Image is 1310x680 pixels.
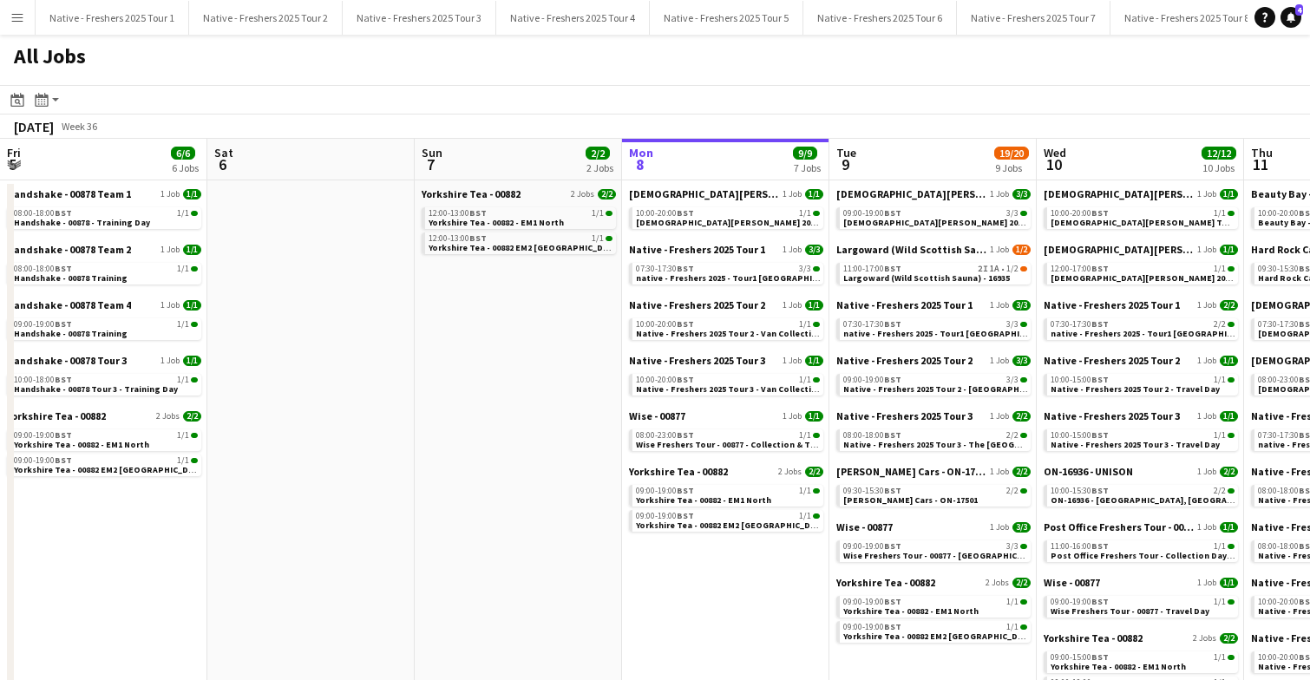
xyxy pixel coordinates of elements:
a: Native - Freshers 2025 Tour 31 Job2/2 [836,409,1031,422]
span: 09:00-19:00 [14,320,72,329]
span: 1 Job [1197,356,1216,366]
span: 12:00-13:00 [429,209,487,218]
span: BST [677,485,694,496]
span: 08:00-18:00 [843,431,901,440]
span: BST [884,207,901,219]
span: Yorkshire Tea - 00882 EM2 Midlands [636,520,829,531]
button: Native - Freshers 2025 Tour 8 [1110,1,1264,35]
span: 2/2 [1214,487,1226,495]
span: 08:00-23:00 [636,431,694,440]
a: Yorkshire Tea - 008822 Jobs2/2 [629,465,823,478]
div: Native - Freshers 2025 Tour 21 Job1/110:00-15:00BST1/1Native - Freshers 2025 Tour 2 - Travel Day [1044,354,1238,409]
span: 4 [1295,4,1303,16]
a: [PERSON_NAME] Cars - ON-175011 Job2/2 [836,465,1031,478]
span: 2/2 [1006,487,1019,495]
span: 10:00-20:00 [1051,209,1109,218]
span: Handshake - 00878 Team 2 [7,243,131,256]
span: Handshake - 00878 Tour 3 - Training Day [14,383,178,395]
span: Native - Freshers 2025 Tour 3 - Van Collection & Travel Day [636,383,876,395]
a: 09:00-19:00BST1/1Yorkshire Tea - 00882 EM2 [GEOGRAPHIC_DATA] [636,510,820,530]
span: 1 Job [160,189,180,199]
a: [DEMOGRAPHIC_DATA][PERSON_NAME] 2025 Tour 1 - 008481 Job1/1 [1044,187,1238,200]
span: Handshake - 00878 Team 4 [7,298,131,311]
span: 2I [978,265,988,273]
span: 1/1 [1220,189,1238,199]
span: 3/3 [1012,300,1031,311]
span: 1/1 [183,300,201,311]
span: 12:00-17:00 [1051,265,1109,273]
span: 1A [990,265,999,273]
span: 1 Job [160,300,180,311]
span: 2/2 [1006,431,1019,440]
span: 1 Job [783,189,802,199]
span: 3/3 [1012,522,1031,533]
a: 09:00-19:00BST3/3Wise Freshers Tour - 00877 - [GEOGRAPHIC_DATA][PERSON_NAME] [843,540,1027,560]
button: Native - Freshers 2025 Tour 4 [496,1,650,35]
a: 4 [1281,7,1301,28]
div: Native - Freshers 2025 Tour 11 Job2/207:30-17:30BST2/2native - Freshers 2025 - Tour1 [GEOGRAPHIC_... [1044,298,1238,354]
span: 1/1 [1220,411,1238,422]
a: [DEMOGRAPHIC_DATA][PERSON_NAME] 2025 Tour 2 - 008481 Job1/1 [629,187,823,200]
span: 2 Jobs [156,411,180,422]
a: Yorkshire Tea - 008822 Jobs2/2 [422,187,616,200]
span: 1/1 [799,209,811,218]
span: BST [1091,263,1109,274]
span: 1/1 [799,376,811,384]
a: Yorkshire Tea - 008822 Jobs2/2 [7,409,201,422]
span: 09:30-15:30 [843,487,901,495]
span: 1 Job [1197,245,1216,255]
button: Native - Freshers 2025 Tour 5 [650,1,803,35]
span: 1 Job [1197,300,1216,311]
a: 08:00-18:00BST2/2Native - Freshers 2025 Tour 3 - The [GEOGRAPHIC_DATA] [843,429,1027,449]
span: 1/1 [1214,542,1226,551]
span: Native - Freshers 2025 Tour 2 - Van Collection & Travel Day [636,328,876,339]
span: Lady Garden 2025 Tour 2 - 00848 - St Andrews University [843,217,1247,228]
span: Yorkshire Tea - 00882 EM2 Midlands [14,464,206,475]
span: 2/2 [805,467,823,477]
span: BST [1091,318,1109,330]
div: Yorkshire Tea - 008822 Jobs2/209:00-19:00BST1/1Yorkshire Tea - 00882 - EM1 North09:00-19:00BST1/1... [7,409,201,480]
span: native - Freshers 2025 - Tour1 Glasgow Caledonian [636,272,846,284]
button: Native - Freshers 2025 Tour 2 [189,1,343,35]
span: 10:00-18:00 [14,376,72,384]
span: BST [1091,485,1109,496]
span: Wise - 00877 [836,520,893,533]
span: Native - Freshers 2025 Tour 2 [836,354,973,367]
button: Native - Freshers 2025 Tour 1 [36,1,189,35]
span: Native - Freshers 2025 Tour 3 [629,354,765,367]
span: BST [884,263,901,274]
a: 07:30-17:30BST3/3native - Freshers 2025 - Tour1 [GEOGRAPHIC_DATA] [636,263,820,283]
a: Native - Freshers 2025 Tour 11 Job3/3 [629,243,823,256]
span: 3/3 [1012,189,1031,199]
span: 09:00-19:00 [636,487,694,495]
span: Native - Freshers 2025 Tour 2 - University of St Andrews [843,383,1125,395]
a: 12:00-17:00BST1/1[DEMOGRAPHIC_DATA][PERSON_NAME] 2025 Tour 2 - 00848 - Travel Day [1051,263,1235,283]
span: 09:00-19:00 [636,512,694,520]
span: native - Freshers 2025 - Tour1 Glasgow Caledonian [843,328,1053,339]
span: Yorkshire Tea - 00882 [422,187,521,200]
a: 10:00-20:00BST1/1Native - Freshers 2025 Tour 2 - Van Collection & Travel Day [636,318,820,338]
span: 1/1 [1214,431,1226,440]
span: 1/1 [177,265,189,273]
div: Native - Freshers 2025 Tour 31 Job2/208:00-18:00BST2/2Native - Freshers 2025 Tour 3 - The [GEOGRA... [836,409,1031,465]
span: BST [677,263,694,274]
span: 1 Job [1197,189,1216,199]
span: 3/3 [1006,542,1019,551]
a: [DEMOGRAPHIC_DATA][PERSON_NAME] 2025 Tour 2 - 008481 Job1/1 [1044,243,1238,256]
span: 2/2 [1012,467,1031,477]
span: 2 Jobs [571,189,594,199]
span: BST [469,232,487,244]
span: 1/1 [592,209,604,218]
span: 1 Job [783,300,802,311]
span: Lady Garden 2025 Tour 2 - 00848 [629,187,779,200]
span: 1/1 [799,320,811,329]
span: 2/2 [598,189,616,199]
a: 10:00-15:00BST1/1Native - Freshers 2025 Tour 2 - Travel Day [1051,374,1235,394]
span: Handshake - 00878 Tour 3 [7,354,127,367]
div: [DEMOGRAPHIC_DATA][PERSON_NAME] 2025 Tour 2 - 008481 Job1/110:00-20:00BST1/1[DEMOGRAPHIC_DATA][PE... [629,187,823,243]
span: 1/1 [183,245,201,255]
a: Native - Freshers 2025 Tour 21 Job3/3 [836,354,1031,367]
span: Native - Freshers 2025 Tour 1 [1044,298,1180,311]
span: Native - Freshers 2025 Tour 3 - Travel Day [1051,439,1220,450]
span: 1 Job [783,245,802,255]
